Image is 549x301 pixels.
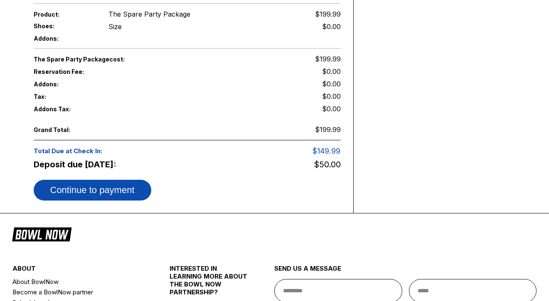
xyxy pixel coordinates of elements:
span: $0.00 [322,92,341,100]
a: Become a BowlNow partner [12,287,143,297]
span: Addons Tax: [34,105,95,113]
span: Reservation Fee: [34,68,187,75]
div: Size [108,22,122,31]
span: Addons: [34,81,95,88]
div: about [12,264,143,277]
span: $0.00 [322,105,341,113]
span: $0.00 [322,67,341,76]
span: The Spare Party Package [108,10,190,18]
span: Product: [34,11,95,18]
span: Total Due at Check In: [34,147,249,155]
span: The Spare Party Package cost: [34,56,187,63]
span: $199.99 [315,125,341,134]
button: Continue to payment [34,180,151,201]
span: Addons: [34,35,95,42]
span: Shoes: [34,22,95,29]
span: Tax: [34,93,95,100]
span: $0.00 [322,80,341,88]
div: send us a message [274,264,537,279]
span: Deposit due [DATE]: [34,159,187,169]
span: $149.99 [313,147,340,155]
span: Grand Total: [34,126,95,133]
div: $0.00 [322,22,341,31]
span: $199.99 [315,10,341,18]
span: $199.99 [315,55,341,63]
span: $50.00 [314,159,341,169]
a: About BowlNow [12,277,143,287]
